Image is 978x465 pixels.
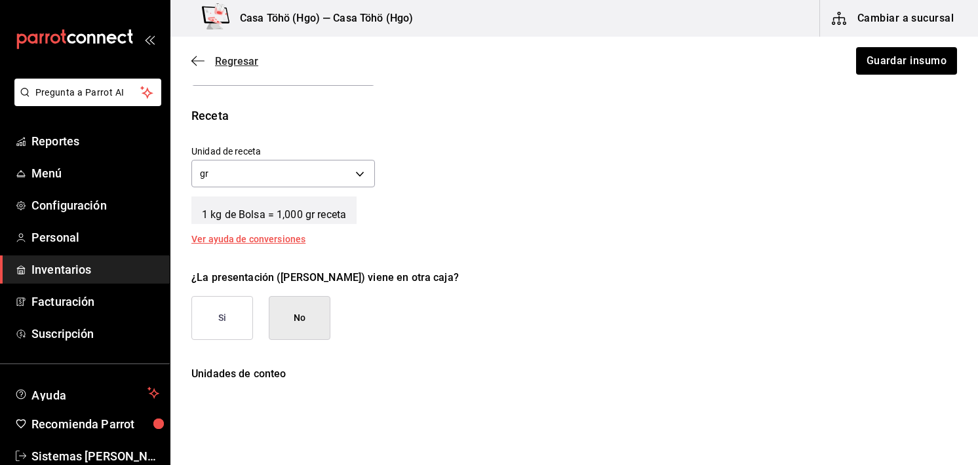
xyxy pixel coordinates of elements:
[215,55,258,67] span: Regresar
[191,270,957,286] div: ¿La presentación ([PERSON_NAME]) viene en otra caja?
[31,385,142,401] span: Ayuda
[229,10,413,26] h3: Casa Töhö (Hgo) — Casa Töhö (Hgo)
[269,296,330,340] button: No
[191,366,957,382] div: Unidades de conteo
[191,196,357,224] span: 1 kg de Bolsa = 1,000 gr receta
[191,234,321,244] div: Ver ayuda de conversiones
[191,55,258,67] button: Regresar
[191,160,375,187] div: gr
[35,86,141,100] span: Pregunta a Parrot AI
[31,325,159,343] span: Suscripción
[144,34,155,45] button: open_drawer_menu
[31,293,159,310] span: Facturación
[31,261,159,278] span: Inventarios
[170,37,978,391] main: ;
[191,296,253,340] button: Si
[31,229,159,246] span: Personal
[31,196,159,214] span: Configuración
[191,147,375,156] label: Unidad de receta
[31,415,159,433] span: Recomienda Parrot
[856,47,957,75] button: Guardar insumo
[191,107,957,124] div: Receta
[9,95,161,109] a: Pregunta a Parrot AI
[31,164,159,182] span: Menú
[31,132,159,150] span: Reportes
[14,79,161,106] button: Pregunta a Parrot AI
[31,447,159,465] span: Sistemas [PERSON_NAME]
